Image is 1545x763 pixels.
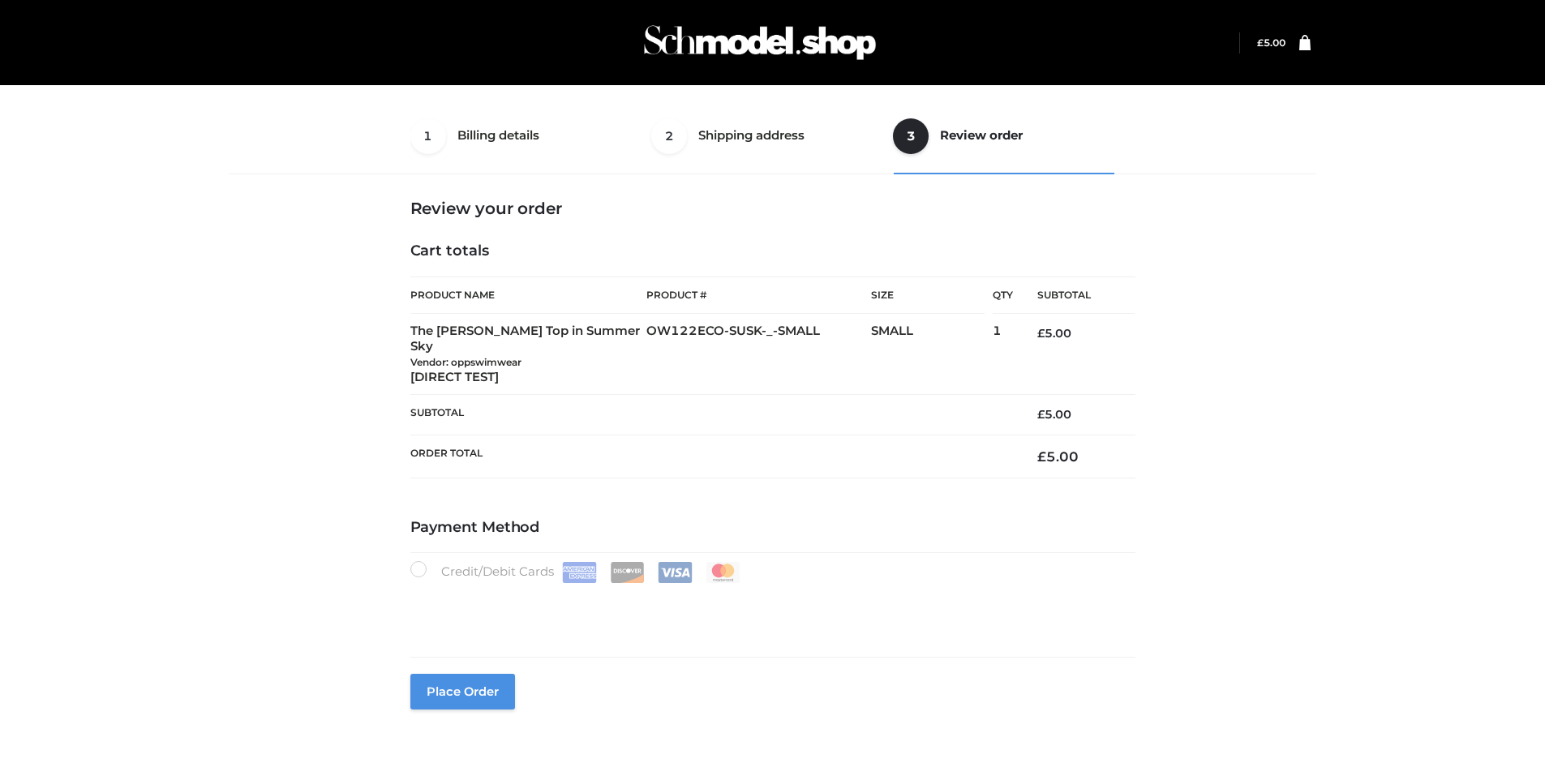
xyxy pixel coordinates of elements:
img: Amex [562,562,597,583]
bdi: 5.00 [1037,326,1071,341]
th: Product Name [410,276,647,314]
img: Mastercard [706,562,740,583]
td: SMALL [871,314,993,395]
td: OW122ECO-SUSK-_-SMALL [646,314,871,395]
td: The [PERSON_NAME] Top in Summer Sky [DIRECT TEST] [410,314,647,395]
bdi: 5.00 [1037,448,1079,465]
span: £ [1037,407,1045,422]
h4: Payment Method [410,519,1135,537]
th: Order Total [410,435,1014,478]
bdi: 5.00 [1257,36,1285,49]
td: 1 [993,314,1013,395]
h4: Cart totals [410,242,1135,260]
img: Discover [610,562,645,583]
span: £ [1037,448,1046,465]
bdi: 5.00 [1037,407,1071,422]
th: Size [871,277,985,314]
button: Place order [410,674,515,709]
span: £ [1257,36,1264,49]
label: Credit/Debit Cards [410,561,742,583]
th: Subtotal [1013,277,1135,314]
img: Schmodel Admin 964 [638,11,882,75]
iframe: Secure payment input frame [407,580,1132,639]
th: Qty [993,276,1013,314]
th: Product # [646,276,871,314]
th: Subtotal [410,395,1014,435]
h3: Review your order [410,199,1135,218]
a: £5.00 [1257,36,1285,49]
img: Visa [658,562,693,583]
small: Vendor: oppswimwear [410,356,521,368]
span: £ [1037,326,1045,341]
